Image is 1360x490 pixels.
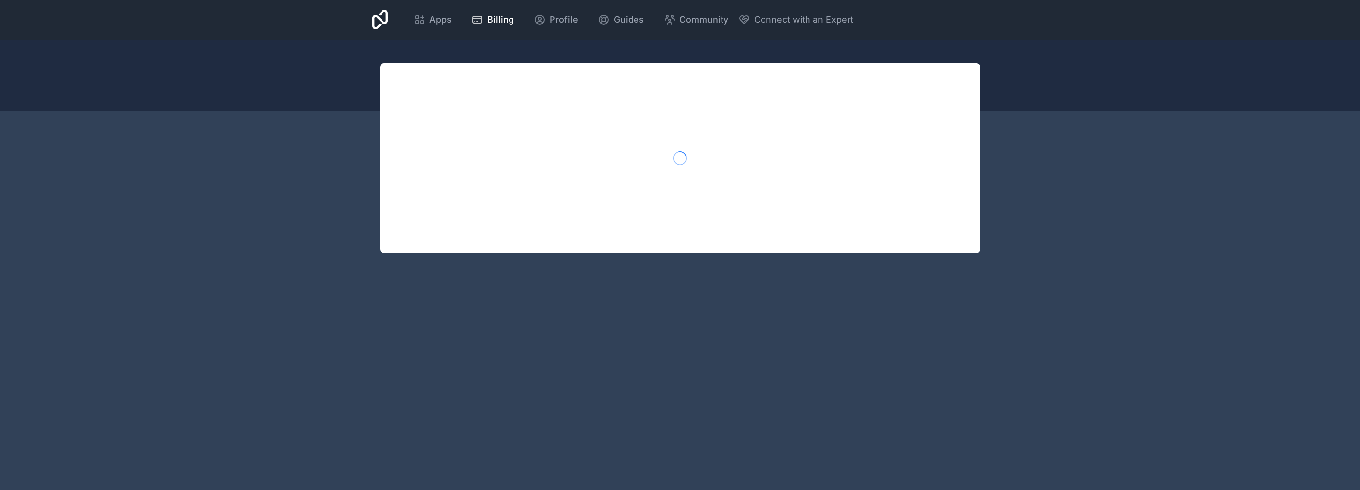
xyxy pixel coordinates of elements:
span: Profile [550,13,578,27]
a: Apps [406,9,460,31]
span: Billing [487,13,514,27]
button: Connect with an Expert [738,13,853,27]
a: Guides [590,9,652,31]
a: Community [656,9,736,31]
a: Profile [526,9,586,31]
span: Apps [429,13,452,27]
span: Guides [614,13,644,27]
span: Connect with an Expert [754,13,853,27]
a: Billing [464,9,522,31]
span: Community [680,13,728,27]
